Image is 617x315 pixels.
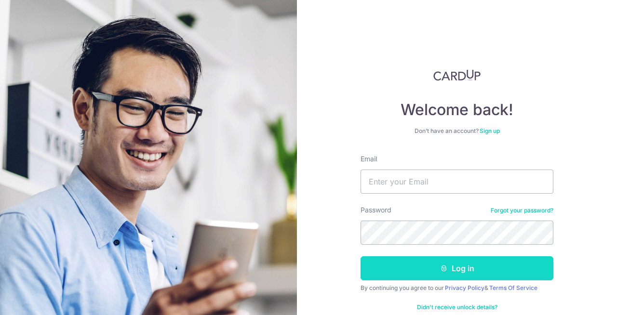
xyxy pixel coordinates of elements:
label: Password [361,205,391,215]
input: Enter your Email [361,170,553,194]
a: Privacy Policy [445,284,484,291]
a: Forgot your password? [491,207,553,214]
button: Log in [361,256,553,280]
a: Didn't receive unlock details? [417,303,497,311]
a: Sign up [480,127,500,134]
a: Terms Of Service [489,284,537,291]
div: Don’t have an account? [361,127,553,135]
h4: Welcome back! [361,100,553,119]
img: CardUp Logo [433,69,481,81]
div: By continuing you agree to our & [361,284,553,292]
label: Email [361,154,377,164]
